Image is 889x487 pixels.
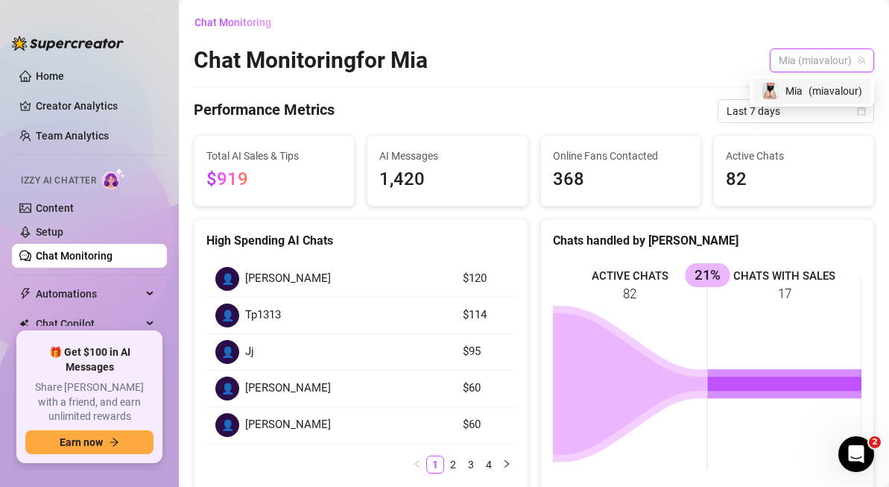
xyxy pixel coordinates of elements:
button: left [408,456,426,474]
span: Chat Monitoring [194,16,271,28]
span: Earn now [60,436,103,448]
h4: Performance Metrics [194,99,335,123]
span: Izzy AI Chatter [21,174,96,188]
span: Chat Copilot [36,312,142,336]
div: High Spending AI Chats [206,231,516,250]
span: 368 [553,166,689,194]
span: [PERSON_NAME] [245,270,331,288]
span: Jj [245,343,254,361]
img: Chat Copilot [19,318,29,329]
li: Next Page [498,456,516,474]
article: $114 [463,307,507,324]
span: [PERSON_NAME] [245,380,331,398]
button: Earn nowarrow-right [25,430,154,454]
span: Last 7 days [727,100,865,122]
div: 👤 [215,340,239,364]
a: Chat Monitoring [36,250,113,262]
a: Creator Analytics [36,94,155,118]
span: calendar [857,107,866,116]
span: AI Messages [379,148,515,164]
article: $60 [463,416,507,434]
span: Active Chats [726,148,861,164]
span: Share [PERSON_NAME] with a friend, and earn unlimited rewards [25,380,154,424]
span: $919 [206,169,248,189]
span: 1,420 [379,166,515,194]
div: Chats handled by [PERSON_NAME] [553,231,862,250]
a: Team Analytics [36,130,109,142]
a: 1 [427,456,443,473]
div: 👤 [215,304,239,327]
button: right [498,456,516,474]
img: Mia [762,83,779,99]
span: right [502,459,511,468]
span: Tp1313 [245,307,281,324]
article: $120 [463,270,507,288]
span: Total AI Sales & Tips [206,148,342,164]
span: 🎁 Get $100 in AI Messages [25,345,154,374]
li: 1 [426,456,444,474]
a: 2 [445,456,461,473]
li: 3 [462,456,480,474]
li: Previous Page [408,456,426,474]
span: left [413,459,422,468]
a: 4 [481,456,497,473]
button: Chat Monitoring [194,10,283,34]
h2: Chat Monitoring for Mia [194,46,428,75]
img: AI Chatter [102,168,125,189]
span: 2 [869,436,881,448]
span: team [857,56,866,65]
a: Content [36,202,74,214]
span: ( miavalour ) [809,83,862,99]
a: 3 [463,456,479,473]
li: 2 [444,456,462,474]
span: arrow-right [109,437,119,447]
span: Mia [785,83,803,99]
span: Mia (miavalour) [779,49,865,72]
article: $60 [463,380,507,398]
div: 👤 [215,377,239,400]
a: Home [36,70,64,82]
iframe: Intercom live chat [838,436,874,472]
span: [PERSON_NAME] [245,416,331,434]
span: 82 [726,166,861,194]
span: thunderbolt [19,288,31,300]
a: Setup [36,226,63,238]
img: logo-BBDzfeDw.svg [12,36,124,51]
span: Automations [36,282,142,306]
div: 👤 [215,413,239,437]
span: Online Fans Contacted [553,148,689,164]
article: $95 [463,343,507,361]
div: 👤 [215,267,239,291]
li: 4 [480,456,498,474]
